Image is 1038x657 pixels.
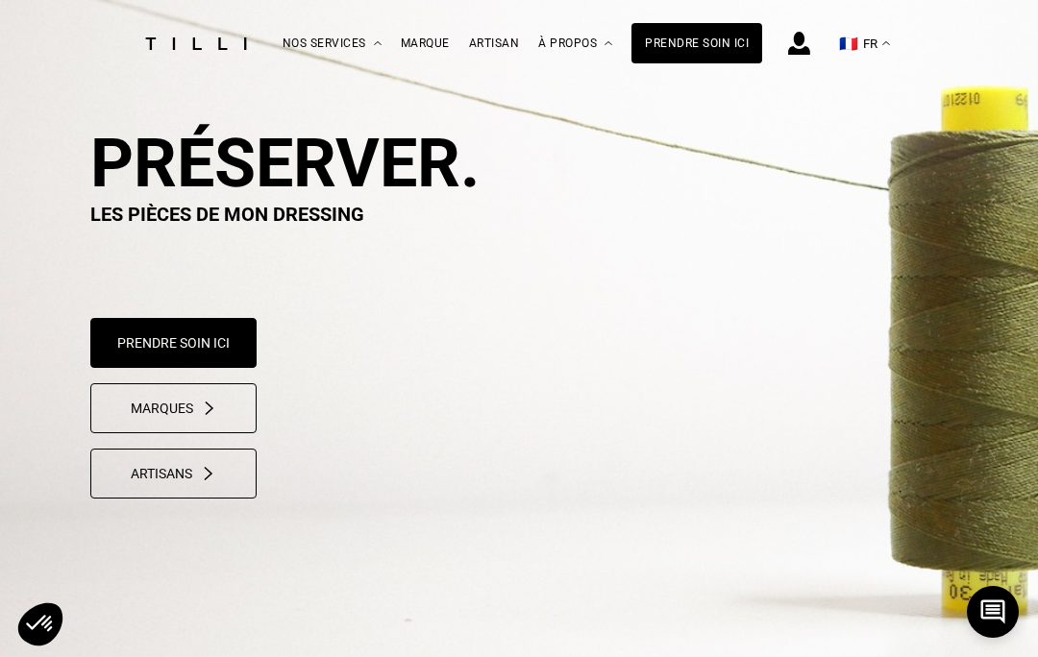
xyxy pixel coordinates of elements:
[401,36,450,50] a: Marque
[201,401,217,416] img: chevron
[882,41,890,46] img: menu déroulant
[788,32,810,55] img: icône connexion
[829,1,900,86] button: 🇫🇷 FR
[131,466,216,481] div: Artisans
[138,37,254,50] img: Logo du service de couturière Tilli
[605,41,612,46] img: Menu déroulant à propos
[200,466,216,481] img: chevron
[538,1,612,86] div: À propos
[469,36,520,50] a: Artisan
[131,401,217,416] div: Marques
[631,23,762,63] a: Prendre soin ici
[374,41,382,46] img: Menu déroulant
[283,1,382,86] div: Nos services
[90,449,257,499] button: Artisanschevron
[839,35,858,53] span: 🇫🇷
[90,383,257,433] button: Marqueschevron
[90,318,257,368] button: Prendre soin ici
